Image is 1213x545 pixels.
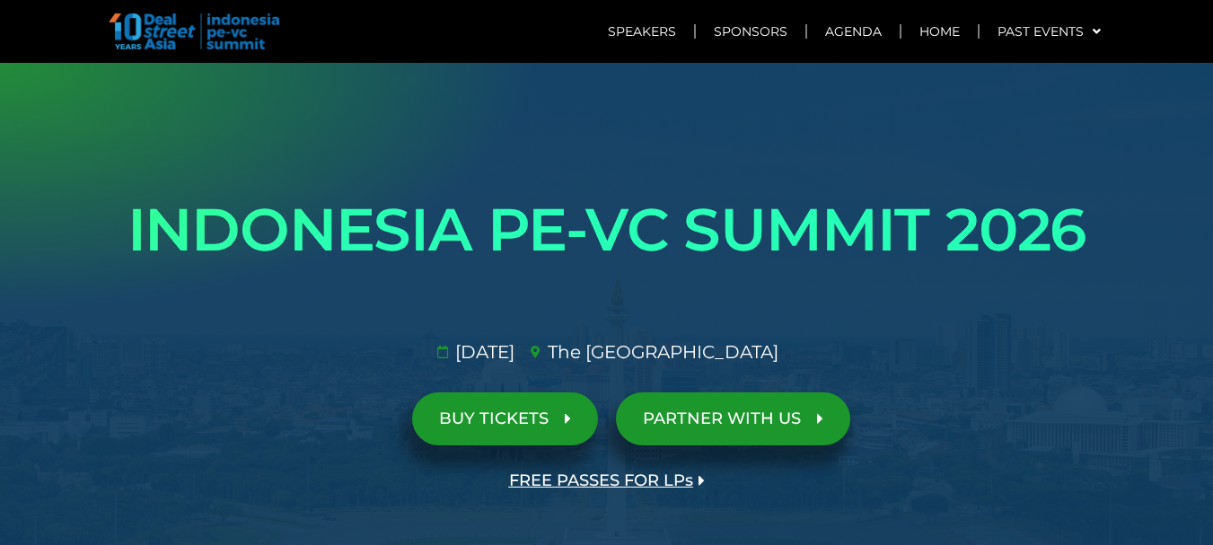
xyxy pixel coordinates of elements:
[543,338,778,365] span: The [GEOGRAPHIC_DATA]​
[807,11,900,52] a: Agenda
[104,180,1110,280] h1: INDONESIA PE-VC SUMMIT 2026
[482,454,732,507] a: FREE PASSES FOR LPs
[901,11,978,52] a: Home
[696,11,805,52] a: Sponsors
[451,338,514,365] span: [DATE]​
[643,410,801,427] span: PARTNER WITH US
[412,392,598,445] a: BUY TICKETS
[616,392,850,445] a: PARTNER WITH US
[439,410,549,427] span: BUY TICKETS
[980,11,1119,52] a: Past Events
[590,11,694,52] a: Speakers
[509,472,693,489] span: FREE PASSES FOR LPs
